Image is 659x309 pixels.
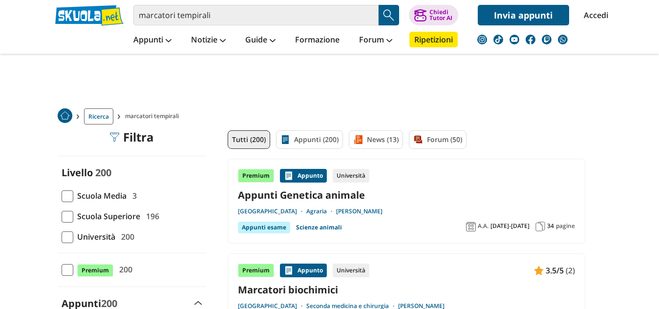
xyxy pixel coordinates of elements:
span: 200 [95,166,111,179]
div: Appunti esame [238,222,290,233]
img: youtube [510,35,519,44]
a: Forum [357,32,395,49]
img: facebook [526,35,535,44]
a: [GEOGRAPHIC_DATA] [238,207,306,215]
img: Cerca appunti, riassunti o versioni [382,8,396,22]
img: twitch [542,35,552,44]
img: Forum filtro contenuto [413,135,423,144]
img: Anno accademico [466,222,476,231]
a: News (13) [349,130,403,149]
img: Appunti contenuto [534,266,544,275]
div: Chiedi Tutor AI [429,9,452,21]
a: Agraria [306,207,336,215]
a: Appunti (200) [276,130,343,149]
img: Appunti contenuto [284,266,294,275]
a: Marcatori biochimici [238,283,575,296]
label: Livello [62,166,93,179]
a: Notizie [189,32,228,49]
a: Ricerca [84,108,113,124]
div: Premium [238,264,274,277]
span: pagine [556,222,575,230]
span: 196 [142,210,159,223]
a: Guide [243,32,278,49]
button: ChiediTutor AI [409,5,458,25]
img: Filtra filtri mobile [109,132,119,142]
span: (2) [566,264,575,277]
a: Invia appunti [478,5,569,25]
a: Accedi [584,5,604,25]
img: Apri e chiudi sezione [194,301,202,305]
a: Scienze animali [296,222,342,233]
div: Università [333,169,369,183]
a: [PERSON_NAME] [336,207,383,215]
a: Appunti [131,32,174,49]
div: Appunto [280,169,327,183]
a: Ripetizioni [409,32,458,47]
span: 3 [128,189,137,202]
span: Scuola Media [73,189,127,202]
span: A.A. [478,222,489,230]
div: Università [333,264,369,277]
a: Forum (50) [409,130,467,149]
a: Tutti (200) [228,130,270,149]
span: 200 [117,230,134,243]
input: Cerca appunti, riassunti o versioni [133,5,379,25]
span: 200 [115,263,132,276]
span: marcatori tempirali [125,108,183,124]
span: Scuola Superiore [73,210,140,223]
img: WhatsApp [558,35,568,44]
span: Università [73,230,115,243]
img: Appunti filtro contenuto [280,135,290,144]
img: Home [58,108,72,123]
span: 34 [547,222,554,230]
div: Premium [238,169,274,183]
a: Formazione [293,32,342,49]
img: News filtro contenuto [353,135,363,144]
img: Appunti contenuto [284,171,294,181]
div: Filtra [109,130,154,144]
img: tiktok [493,35,503,44]
span: 3.5/5 [546,264,564,277]
span: [DATE]-[DATE] [490,222,530,230]
div: Appunto [280,264,327,277]
img: Pagine [535,222,545,231]
a: Appunti Genetica animale [238,188,575,202]
button: Search Button [379,5,399,25]
img: instagram [477,35,487,44]
a: Home [58,108,72,124]
span: Premium [77,264,113,277]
